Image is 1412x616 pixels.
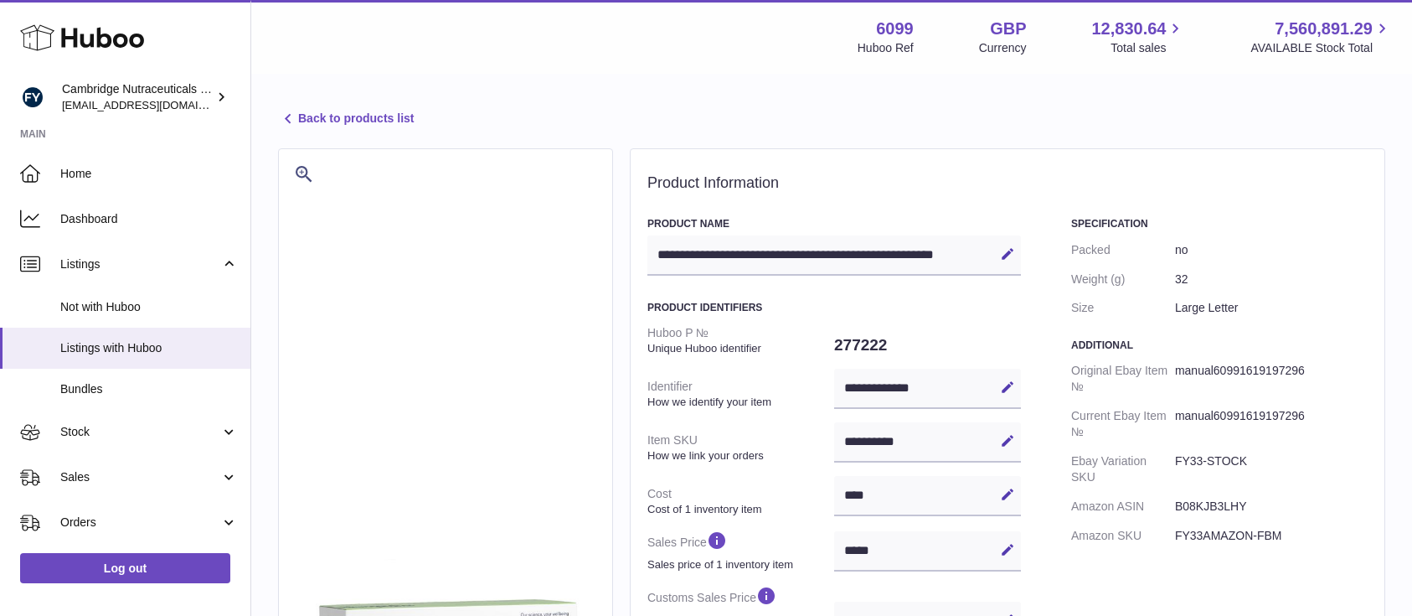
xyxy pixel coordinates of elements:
strong: Unique Huboo identifier [647,341,830,356]
a: Log out [20,553,230,583]
dt: Packed [1071,236,1175,265]
h3: Product Identifiers [647,301,1021,314]
img: internalAdmin-6099@internal.huboo.com [20,85,45,110]
strong: GBP [990,18,1026,40]
strong: Cost of 1 inventory item [647,502,830,517]
a: Back to products list [278,109,414,129]
div: Cambridge Nutraceuticals Ltd [62,81,213,113]
dt: Huboo P № [647,318,834,362]
dd: 32 [1175,265,1368,294]
span: 7,560,891.29 [1275,18,1373,40]
dd: no [1175,236,1368,265]
h3: Specification [1071,217,1368,230]
dt: Item SKU [647,426,834,469]
span: [EMAIL_ADDRESS][DOMAIN_NAME] [62,98,246,111]
span: Stock [60,424,220,440]
dd: Large Letter [1175,293,1368,323]
span: 12,830.64 [1091,18,1166,40]
dt: Original Ebay Item № [1071,356,1175,401]
strong: How we identify your item [647,395,830,410]
strong: Sales price of 1 inventory item [647,557,830,572]
dd: B08KJB3LHY [1175,492,1368,521]
dd: manual60991619197296 [1175,356,1368,401]
dt: Sales Price [647,523,834,578]
div: Currency [979,40,1027,56]
dd: manual60991619197296 [1175,401,1368,447]
span: AVAILABLE Stock Total [1250,40,1392,56]
span: Home [60,166,238,182]
a: 7,560,891.29 AVAILABLE Stock Total [1250,18,1392,56]
dt: Cost [647,479,834,523]
h3: Additional [1071,339,1368,352]
dd: 277222 [834,328,1021,363]
div: Huboo Ref [858,40,914,56]
dt: Size [1071,293,1175,323]
span: Dashboard [60,211,238,227]
span: Listings [60,256,220,272]
dd: FY33AMAZON-FBM [1175,521,1368,551]
dt: Current Ebay Item № [1071,401,1175,447]
a: 12,830.64 Total sales [1091,18,1185,56]
span: Orders [60,515,220,531]
span: Total sales [1111,40,1185,56]
span: Listings with Huboo [60,340,238,356]
h2: Product Information [647,174,1368,193]
strong: How we link your orders [647,448,830,463]
dt: Identifier [647,372,834,416]
dt: Ebay Variation SKU [1071,447,1175,492]
span: Sales [60,469,220,485]
span: Bundles [60,381,238,397]
dt: Amazon SKU [1071,521,1175,551]
dt: Amazon ASIN [1071,492,1175,521]
strong: 6099 [876,18,914,40]
dd: FY33-STOCK [1175,447,1368,492]
span: Not with Huboo [60,299,238,315]
dt: Weight (g) [1071,265,1175,294]
h3: Product Name [647,217,1021,230]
